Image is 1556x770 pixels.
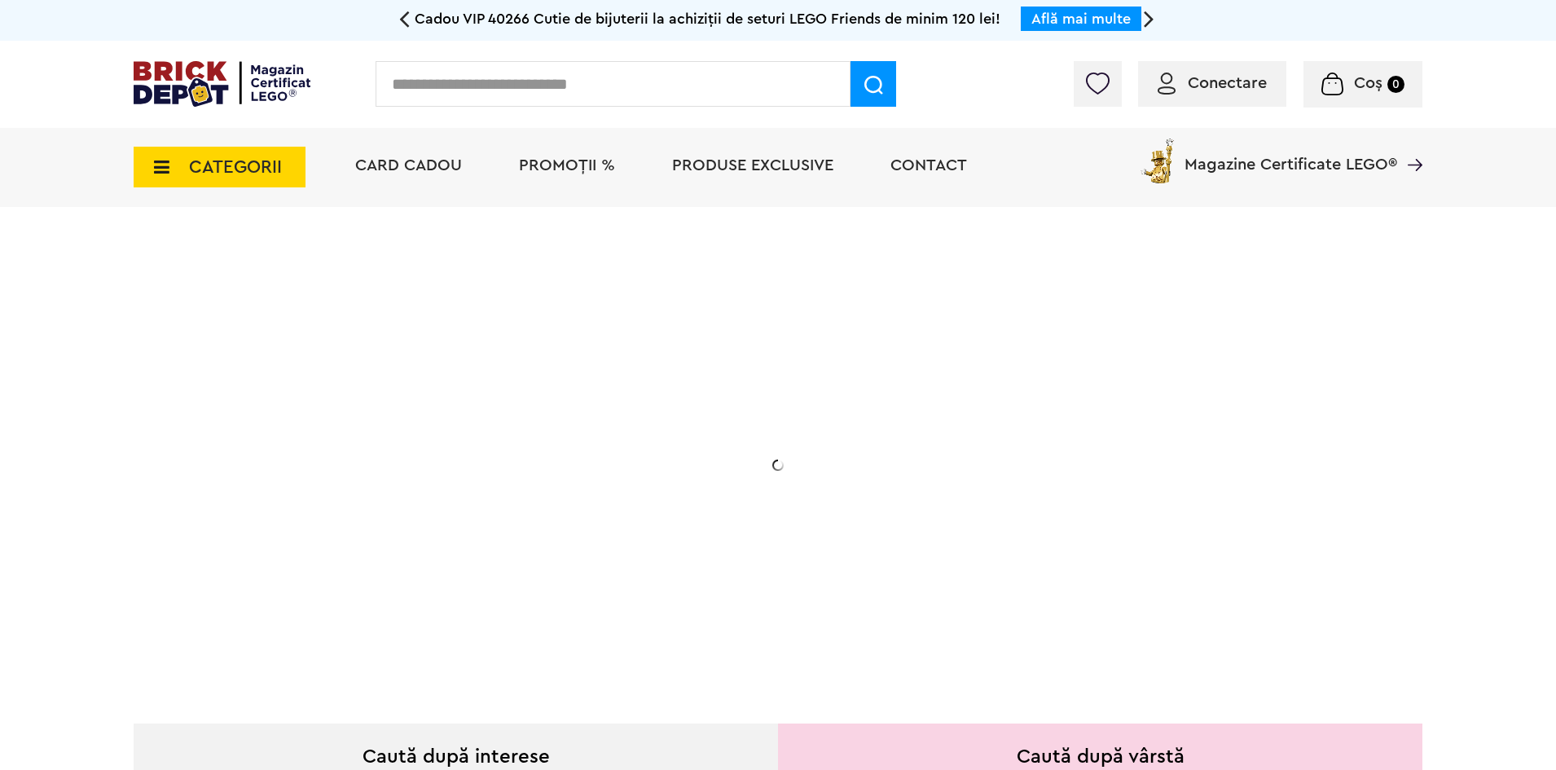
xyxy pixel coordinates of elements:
a: Află mai multe [1031,11,1131,26]
a: Conectare [1158,75,1267,91]
span: Coș [1354,75,1382,91]
a: Card Cadou [355,157,462,174]
a: Contact [890,157,967,174]
small: 0 [1387,76,1404,93]
span: Magazine Certificate LEGO® [1185,135,1397,173]
span: Conectare [1188,75,1267,91]
span: CATEGORII [189,158,282,176]
a: Magazine Certificate LEGO® [1397,135,1422,152]
div: Află detalii [249,549,575,570]
a: Produse exclusive [672,157,833,174]
span: Cadou VIP 40266 Cutie de bijuterii la achiziții de seturi LEGO Friends de minim 120 lei! [415,11,1000,26]
a: PROMOȚII % [519,157,615,174]
h1: Cadou VIP 40772 [249,369,575,428]
h2: Seria de sărbători: Fantomă luminoasă. Promoția este valabilă în perioada [DATE] - [DATE]. [249,444,575,513]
